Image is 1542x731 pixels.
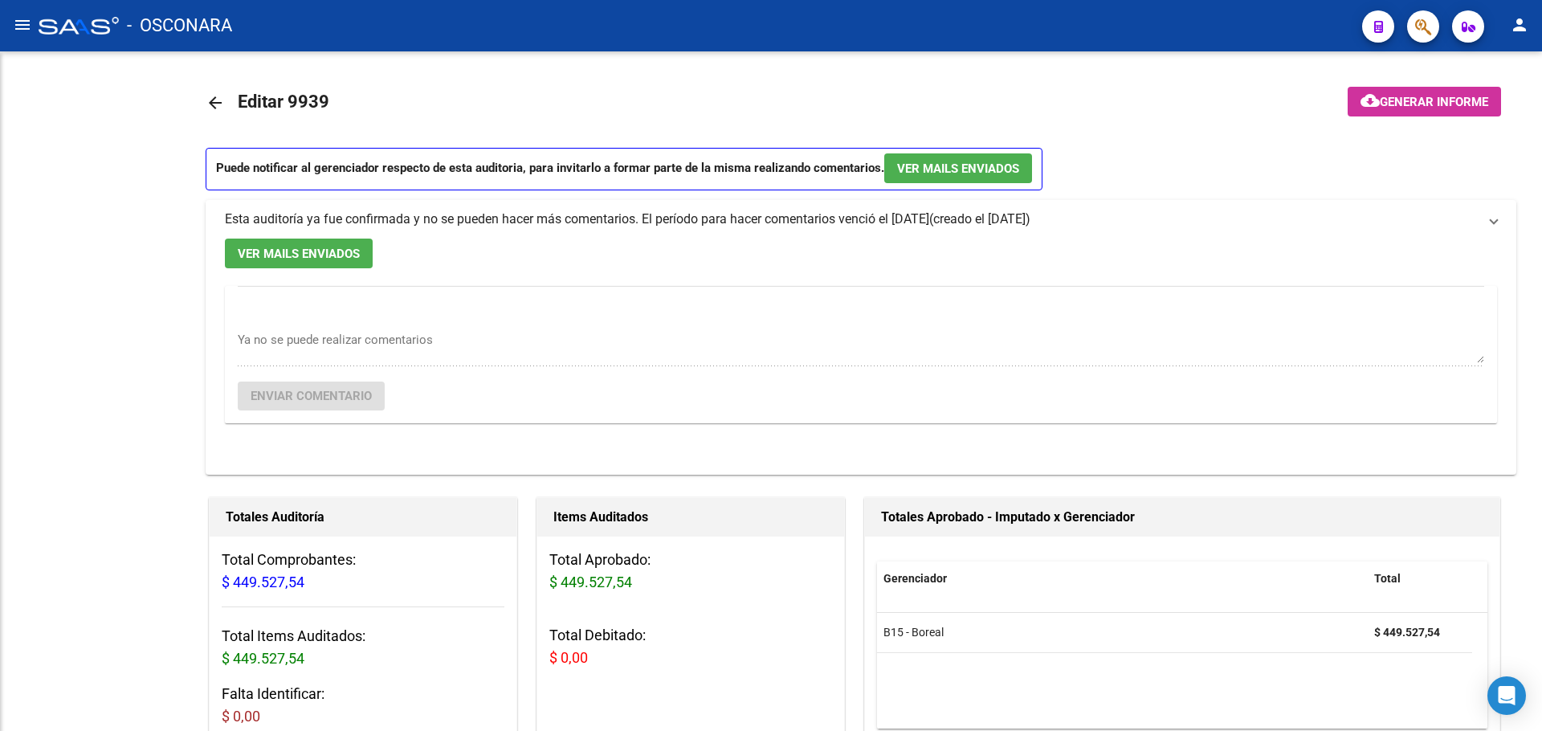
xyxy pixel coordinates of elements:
[226,504,500,530] h1: Totales Auditoría
[549,624,832,669] h3: Total Debitado:
[127,8,232,43] span: - OSCONARA
[238,382,385,410] button: Enviar comentario
[238,247,360,261] span: Ver Mails Enviados
[1510,15,1529,35] mat-icon: person
[1380,95,1488,109] span: Generar informe
[1368,562,1472,596] datatable-header-cell: Total
[222,708,260,725] span: $ 0,00
[883,572,947,585] span: Gerenciador
[1374,626,1440,639] strong: $ 449.527,54
[206,93,225,112] mat-icon: arrow_back
[1487,676,1526,715] div: Open Intercom Messenger
[897,161,1019,176] span: Ver Mails Enviados
[206,148,1042,190] p: Puede notificar al gerenciador respecto de esta auditoria, para invitarlo a formar parte de la mi...
[225,239,373,268] button: Ver Mails Enviados
[13,15,32,35] mat-icon: menu
[549,549,832,594] h3: Total Aprobado:
[222,574,304,590] span: $ 449.527,54
[222,549,504,594] h3: Total Comprobantes:
[1348,87,1501,116] button: Generar informe
[549,649,588,666] span: $ 0,00
[881,504,1483,530] h1: Totales Aprobado - Imputado x Gerenciador
[877,562,1368,596] datatable-header-cell: Gerenciador
[883,626,944,639] span: B15 - Boreal
[1360,91,1380,110] mat-icon: cloud_download
[206,200,1516,239] mat-expansion-panel-header: Esta auditoría ya fue confirmada y no se pueden hacer más comentarios. El período para hacer come...
[206,239,1516,475] div: Esta auditoría ya fue confirmada y no se pueden hacer más comentarios. El período para hacer come...
[225,210,929,228] div: Esta auditoría ya fue confirmada y no se pueden hacer más comentarios. El período para hacer come...
[251,389,372,403] span: Enviar comentario
[1374,572,1401,585] span: Total
[222,650,304,667] span: $ 449.527,54
[222,625,504,670] h3: Total Items Auditados:
[222,683,504,728] h3: Falta Identificar:
[549,574,632,590] span: $ 449.527,54
[884,153,1032,183] button: Ver Mails Enviados
[929,210,1030,228] span: (creado el [DATE])
[553,504,828,530] h1: Items Auditados
[238,92,329,112] span: Editar 9939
